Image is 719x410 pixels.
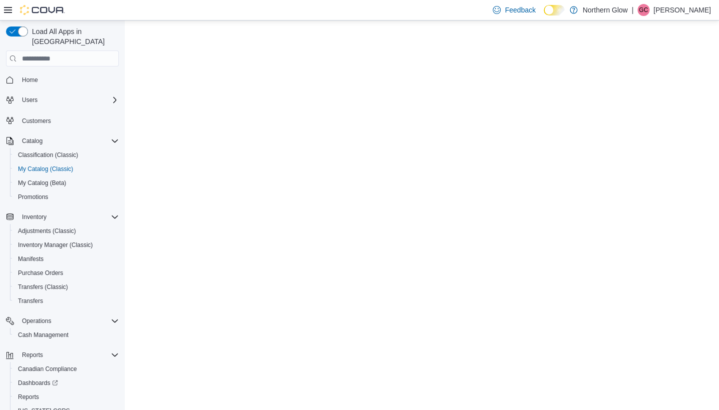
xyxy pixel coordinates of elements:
[14,281,72,293] a: Transfers (Classic)
[14,239,119,251] span: Inventory Manager (Classic)
[2,134,123,148] button: Catalog
[2,72,123,87] button: Home
[639,4,648,16] span: GC
[10,148,123,162] button: Classification (Classic)
[14,363,119,375] span: Canadian Compliance
[18,135,46,147] button: Catalog
[10,252,123,266] button: Manifests
[18,269,63,277] span: Purchase Orders
[18,179,66,187] span: My Catalog (Beta)
[18,74,42,86] a: Home
[14,267,67,279] a: Purchase Orders
[638,4,650,16] div: Gayle Church
[20,5,65,15] img: Cova
[14,377,119,389] span: Dashboards
[2,113,123,127] button: Customers
[632,4,634,16] p: |
[18,115,55,127] a: Customers
[18,349,119,361] span: Reports
[2,93,123,107] button: Users
[18,135,119,147] span: Catalog
[654,4,711,16] p: [PERSON_NAME]
[22,317,51,325] span: Operations
[14,177,119,189] span: My Catalog (Beta)
[14,253,47,265] a: Manifests
[22,351,43,359] span: Reports
[14,225,80,237] a: Adjustments (Classic)
[18,114,119,126] span: Customers
[18,283,68,291] span: Transfers (Classic)
[22,137,42,145] span: Catalog
[18,94,119,106] span: Users
[2,348,123,362] button: Reports
[18,349,47,361] button: Reports
[18,165,73,173] span: My Catalog (Classic)
[10,162,123,176] button: My Catalog (Classic)
[18,379,58,387] span: Dashboards
[18,227,76,235] span: Adjustments (Classic)
[10,390,123,404] button: Reports
[14,391,43,403] a: Reports
[505,5,535,15] span: Feedback
[22,96,37,104] span: Users
[10,190,123,204] button: Promotions
[10,328,123,342] button: Cash Management
[18,297,43,305] span: Transfers
[10,362,123,376] button: Canadian Compliance
[14,163,119,175] span: My Catalog (Classic)
[10,238,123,252] button: Inventory Manager (Classic)
[22,117,51,125] span: Customers
[10,266,123,280] button: Purchase Orders
[14,329,119,341] span: Cash Management
[18,211,119,223] span: Inventory
[14,253,119,265] span: Manifests
[18,331,68,339] span: Cash Management
[14,377,62,389] a: Dashboards
[14,163,77,175] a: My Catalog (Classic)
[18,365,77,373] span: Canadian Compliance
[14,391,119,403] span: Reports
[583,4,628,16] p: Northern Glow
[18,315,119,327] span: Operations
[22,76,38,84] span: Home
[10,176,123,190] button: My Catalog (Beta)
[18,241,93,249] span: Inventory Manager (Classic)
[14,267,119,279] span: Purchase Orders
[18,393,39,401] span: Reports
[14,295,47,307] a: Transfers
[14,363,81,375] a: Canadian Compliance
[2,210,123,224] button: Inventory
[14,295,119,307] span: Transfers
[544,15,544,16] span: Dark Mode
[14,149,119,161] span: Classification (Classic)
[18,211,50,223] button: Inventory
[28,26,119,46] span: Load All Apps in [GEOGRAPHIC_DATA]
[14,329,72,341] a: Cash Management
[10,280,123,294] button: Transfers (Classic)
[14,177,70,189] a: My Catalog (Beta)
[18,255,43,263] span: Manifests
[18,193,48,201] span: Promotions
[544,5,565,15] input: Dark Mode
[10,294,123,308] button: Transfers
[14,281,119,293] span: Transfers (Classic)
[18,315,55,327] button: Operations
[14,239,97,251] a: Inventory Manager (Classic)
[10,376,123,390] a: Dashboards
[18,73,119,86] span: Home
[18,151,78,159] span: Classification (Classic)
[14,149,82,161] a: Classification (Classic)
[14,191,52,203] a: Promotions
[18,94,41,106] button: Users
[10,224,123,238] button: Adjustments (Classic)
[14,191,119,203] span: Promotions
[14,225,119,237] span: Adjustments (Classic)
[2,314,123,328] button: Operations
[22,213,46,221] span: Inventory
